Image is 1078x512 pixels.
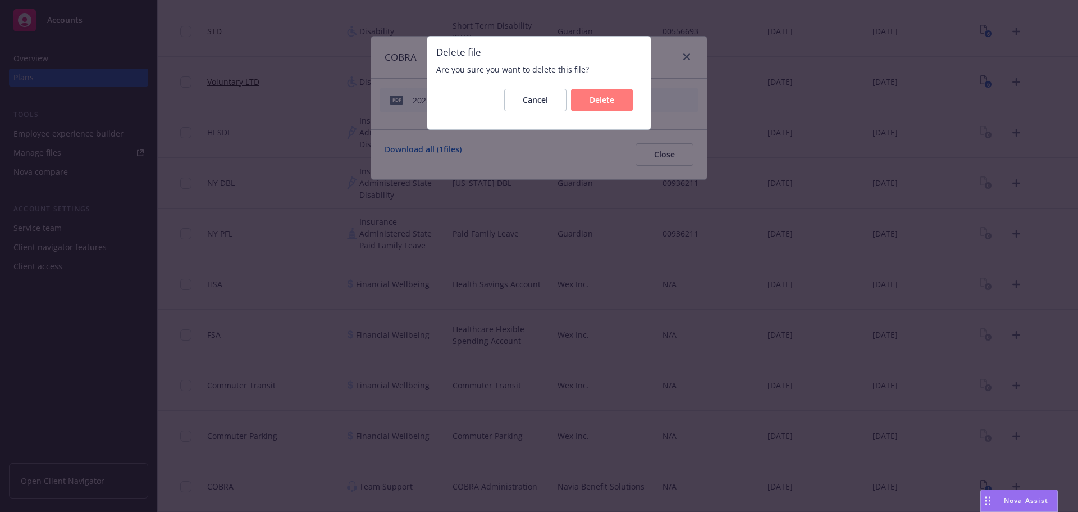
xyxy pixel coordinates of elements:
button: Cancel [504,89,567,111]
span: Delete [590,94,614,105]
button: Nova Assist [980,490,1058,512]
span: Nova Assist [1004,496,1048,505]
button: Delete [571,89,633,111]
span: Are you sure you want to delete this file? [436,64,642,75]
div: Drag to move [981,490,995,511]
span: Cancel [523,94,548,105]
span: Delete file [436,46,642,59]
